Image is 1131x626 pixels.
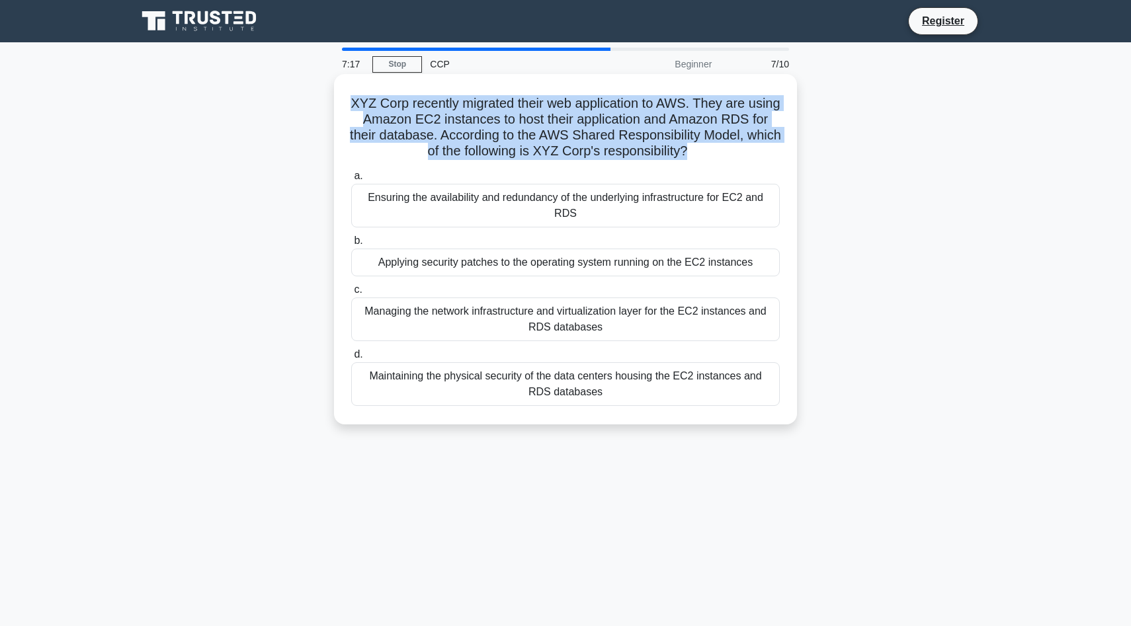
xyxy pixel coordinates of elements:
[372,56,422,73] a: Stop
[720,51,797,77] div: 7/10
[334,51,372,77] div: 7:17
[354,284,362,295] span: c.
[354,170,362,181] span: a.
[422,51,604,77] div: CCP
[604,51,720,77] div: Beginner
[914,13,972,29] a: Register
[354,348,362,360] span: d.
[351,184,780,227] div: Ensuring the availability and redundancy of the underlying infrastructure for EC2 and RDS
[350,95,781,160] h5: XYZ Corp recently migrated their web application to AWS. They are using Amazon EC2 instances to h...
[351,362,780,406] div: Maintaining the physical security of the data centers housing the EC2 instances and RDS databases
[351,249,780,276] div: Applying security patches to the operating system running on the EC2 instances
[351,297,780,341] div: Managing the network infrastructure and virtualization layer for the EC2 instances and RDS databases
[354,235,362,246] span: b.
